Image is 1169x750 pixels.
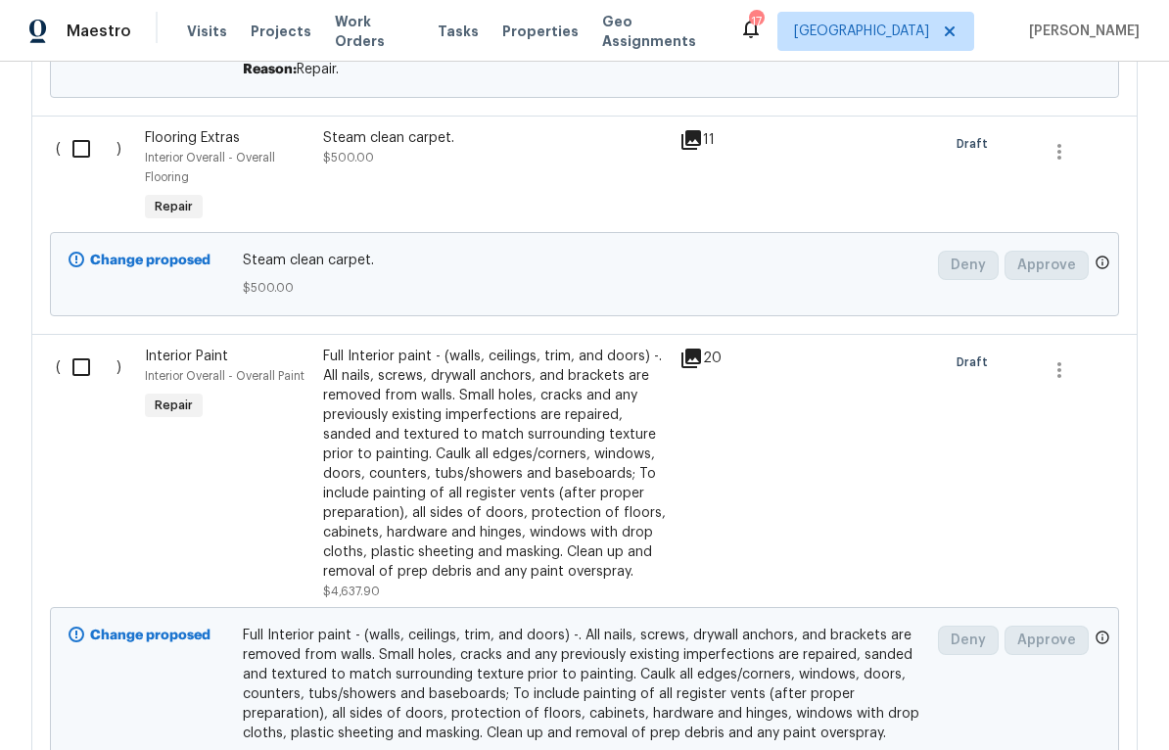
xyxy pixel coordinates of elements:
span: Flooring Extras [145,131,240,145]
span: Geo Assignments [602,12,716,51]
span: Properties [502,22,579,41]
span: Maestro [67,22,131,41]
span: Reason: [243,63,297,76]
div: ( ) [50,122,139,232]
div: Full Interior paint - (walls, ceilings, trim, and doors) -. All nails, screws, drywall anchors, a... [323,347,668,582]
div: ( ) [50,341,139,607]
span: Interior Paint [145,350,228,363]
span: Repair. [297,63,339,76]
div: 20 [679,347,757,370]
button: Deny [938,626,999,655]
span: Visits [187,22,227,41]
div: 11 [679,128,757,152]
span: Draft [957,352,996,372]
span: [GEOGRAPHIC_DATA] [794,22,929,41]
span: $4,637.90 [323,586,380,597]
span: Draft [957,134,996,154]
span: Full Interior paint - (walls, ceilings, trim, and doors) -. All nails, screws, drywall anchors, a... [243,626,927,743]
button: Deny [938,251,999,280]
div: Steam clean carpet. [323,128,668,148]
span: Only a market manager or an area construction manager can approve [1095,255,1110,275]
span: Only a market manager or an area construction manager can approve [1095,630,1110,650]
span: Interior Overall - Overall Paint [145,370,304,382]
button: Approve [1005,626,1089,655]
span: Repair [147,396,201,415]
span: $500.00 [243,278,927,298]
span: Steam clean carpet. [243,251,927,270]
span: [PERSON_NAME] [1021,22,1140,41]
div: 17 [749,12,763,31]
b: Change proposed [90,629,210,642]
span: $500.00 [323,152,374,164]
b: Change proposed [90,254,210,267]
span: Work Orders [335,12,414,51]
span: Interior Overall - Overall Flooring [145,152,275,183]
span: Repair [147,197,201,216]
button: Approve [1005,251,1089,280]
span: Projects [251,22,311,41]
span: Tasks [438,24,479,38]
